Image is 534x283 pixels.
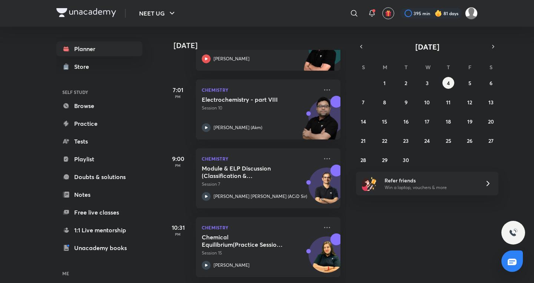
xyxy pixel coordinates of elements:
[405,80,407,87] abbr: September 2, 2025
[361,137,366,144] abbr: September 21, 2025
[357,96,369,108] button: September 7, 2025
[366,41,488,52] button: [DATE]
[202,105,318,111] p: Session 10
[442,115,454,127] button: September 18, 2025
[382,7,394,19] button: avatar
[464,135,476,146] button: September 26, 2025
[421,77,433,89] button: September 3, 2025
[405,99,408,106] abbr: September 9, 2025
[467,118,472,125] abbr: September 19, 2025
[379,135,390,146] button: September 22, 2025
[442,135,454,146] button: September 25, 2025
[379,154,390,166] button: September 29, 2025
[362,99,365,106] abbr: September 7, 2025
[214,262,250,269] p: [PERSON_NAME]
[379,77,390,89] button: September 1, 2025
[446,118,451,125] abbr: September 18, 2025
[468,80,471,87] abbr: September 5, 2025
[309,240,345,276] img: Avatar
[464,77,476,89] button: September 5, 2025
[56,116,142,131] a: Practice
[202,250,318,256] p: Session 15
[426,80,429,87] abbr: September 3, 2025
[385,184,476,191] p: Win a laptop, vouchers & more
[202,165,294,179] h5: Module & ELP Discussion (Classification & Nomenclature, IUPAC)
[56,152,142,166] a: Playlist
[446,99,451,106] abbr: September 11, 2025
[56,169,142,184] a: Doubts & solutions
[382,118,387,125] abbr: September 15, 2025
[425,64,431,71] abbr: Wednesday
[357,154,369,166] button: September 28, 2025
[415,42,439,52] span: [DATE]
[163,232,193,236] p: PM
[446,137,451,144] abbr: September 25, 2025
[488,118,494,125] abbr: September 20, 2025
[447,80,450,87] abbr: September 4, 2025
[214,124,262,131] p: [PERSON_NAME] (Akm)
[421,135,433,146] button: September 24, 2025
[56,134,142,149] a: Tests
[424,137,430,144] abbr: September 24, 2025
[202,85,318,94] p: Chemistry
[447,64,450,71] abbr: Thursday
[56,41,142,56] a: Planner
[400,154,412,166] button: September 30, 2025
[464,96,476,108] button: September 12, 2025
[379,96,390,108] button: September 8, 2025
[56,8,116,19] a: Company Logo
[379,115,390,127] button: September 15, 2025
[421,115,433,127] button: September 17, 2025
[465,7,478,20] img: Kushagra Singh
[357,115,369,127] button: September 14, 2025
[421,96,433,108] button: September 10, 2025
[362,64,365,71] abbr: Sunday
[488,99,494,106] abbr: September 13, 2025
[56,98,142,113] a: Browse
[56,86,142,98] h6: SELF STUDY
[56,205,142,220] a: Free live classes
[383,99,386,106] abbr: September 8, 2025
[214,55,250,62] p: [PERSON_NAME]
[485,77,497,89] button: September 6, 2025
[403,137,409,144] abbr: September 23, 2025
[383,80,386,87] abbr: September 1, 2025
[509,228,518,237] img: ttu
[489,80,492,87] abbr: September 6, 2025
[385,176,476,184] h6: Refer friends
[163,154,193,163] h5: 9:00
[202,181,318,188] p: Session 7
[202,96,294,103] h5: Electrochemistry - part VIII
[202,223,318,232] p: Chemistry
[400,96,412,108] button: September 9, 2025
[403,118,409,125] abbr: September 16, 2025
[400,77,412,89] button: September 2, 2025
[56,8,116,17] img: Company Logo
[357,135,369,146] button: September 21, 2025
[135,6,181,21] button: NEET UG
[362,176,377,191] img: referral
[435,10,442,17] img: streak
[163,94,193,99] p: PM
[163,85,193,94] h5: 7:01
[467,99,472,106] abbr: September 12, 2025
[163,223,193,232] h5: 10:31
[385,10,392,17] img: avatar
[485,96,497,108] button: September 13, 2025
[485,115,497,127] button: September 20, 2025
[56,240,142,255] a: Unacademy books
[300,27,340,78] img: unacademy
[202,233,294,248] h5: Chemical Equilibrium(Practice Session) - cont.
[489,64,492,71] abbr: Saturday
[403,156,409,164] abbr: September 30, 2025
[467,137,472,144] abbr: September 26, 2025
[405,64,408,71] abbr: Tuesday
[56,267,142,280] h6: ME
[56,59,142,74] a: Store
[485,135,497,146] button: September 27, 2025
[383,64,387,71] abbr: Monday
[400,115,412,127] button: September 16, 2025
[202,154,318,163] p: Chemistry
[382,156,388,164] abbr: September 29, 2025
[442,77,454,89] button: September 4, 2025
